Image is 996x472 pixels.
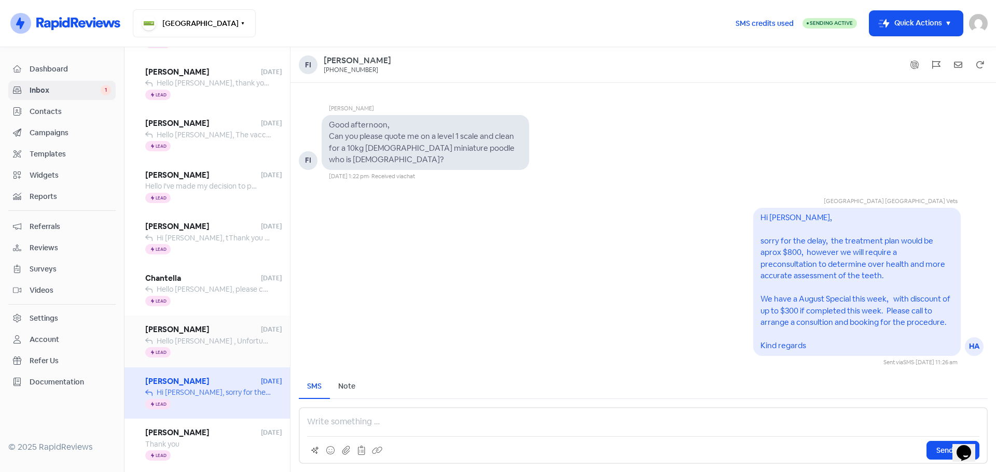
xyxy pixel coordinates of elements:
div: · Received via [369,172,415,181]
button: Send SMS [926,441,979,460]
span: [DATE] [261,377,282,386]
a: Videos [8,281,116,300]
div: [GEOGRAPHIC_DATA] [GEOGRAPHIC_DATA] Vets [783,197,958,208]
a: Inbox 1 [8,81,116,100]
span: 1 [101,85,111,95]
a: Sending Active [803,17,857,30]
span: Reports [30,191,111,202]
span: chat [404,173,415,180]
span: Documentation [30,377,111,388]
span: SMS credits used [736,18,794,29]
span: [PERSON_NAME] [145,324,261,336]
button: Flag conversation [929,57,944,73]
button: Mark as open [972,57,988,73]
span: Campaigns [30,127,111,138]
span: Sending Active [810,20,853,26]
span: [DATE] [261,274,282,283]
span: Chantella [145,273,261,284]
span: Lead [156,247,167,251]
button: [GEOGRAPHIC_DATA] [133,9,256,37]
span: Dashboard [30,64,111,75]
span: [PERSON_NAME] [145,427,261,439]
span: Contacts [30,106,111,117]
span: Refer Us [30,355,111,366]
span: Hello I've made my decision to put my scampy to sleep I would like U guys please talk to me about... [145,181,764,191]
span: Lead [156,402,167,406]
span: Hello [PERSON_NAME] , Unfortunately we do not practice this method. However if you are interested... [157,336,989,346]
span: Lead [156,350,167,354]
a: SMS credits used [727,17,803,28]
span: Reviews [30,242,111,253]
span: [DATE] [261,325,282,334]
span: Send SMS [936,445,970,456]
a: Campaigns [8,123,116,142]
a: Refer Us [8,351,116,370]
span: Surveys [30,264,111,275]
a: Contacts [8,102,116,121]
span: Lead [156,299,167,303]
a: Referrals [8,217,116,236]
span: [PERSON_NAME] [145,66,261,78]
div: Note [338,381,355,392]
span: Thank you [145,439,179,449]
span: [PERSON_NAME] [145,221,261,233]
span: Inbox [30,85,101,96]
a: Surveys [8,260,116,279]
div: SMS [307,381,322,392]
a: [PERSON_NAME] [324,55,391,66]
span: Sent via · [883,359,916,366]
span: Templates [30,149,111,160]
a: Dashboard [8,60,116,79]
span: Hello [PERSON_NAME], please call us on [PHONE_NUMBER] to discuss and book in your Puppy. Vaccinat... [157,284,862,294]
div: HA [965,337,984,356]
button: Mark as unread [950,57,966,73]
div: [PERSON_NAME] [329,104,529,115]
div: [PHONE_NUMBER] [324,66,378,75]
span: Lead [156,196,167,200]
span: [PERSON_NAME] [145,376,261,388]
a: Documentation [8,373,116,392]
span: Referrals [30,221,111,232]
span: [DATE] [261,119,282,128]
div: Fi [299,55,317,74]
span: Hello [PERSON_NAME], The vaccination we have recorded is back from 2015, therefore the vaccinatio... [157,130,578,139]
span: [PERSON_NAME] [145,118,261,130]
a: Templates [8,145,116,164]
pre: Good afternoon, Can you please quote me on a level 1 scale and clean for a 10kg [DEMOGRAPHIC_DATA... [329,120,516,165]
span: SMS [903,359,914,366]
div: [DATE] 11:26 am [916,358,958,367]
span: Lead [156,144,167,148]
button: Show system messages [907,57,922,73]
a: Settings [8,309,116,328]
a: Reports [8,187,116,206]
span: Videos [30,285,111,296]
div: FI [299,151,317,170]
a: Widgets [8,166,116,185]
button: Quick Actions [869,11,963,36]
span: [DATE] [261,170,282,180]
pre: Hi [PERSON_NAME], sorry for the delay, the treatment plan would be aprox $800, however we will re... [760,212,952,351]
a: Account [8,330,116,349]
iframe: chat widget [952,431,986,462]
span: Lead [156,453,167,457]
div: [DATE] 1:22 pm [329,172,369,181]
span: [PERSON_NAME] [145,169,261,181]
span: Lead [156,93,167,97]
span: [DATE] [261,222,282,231]
div: Account [30,334,59,345]
a: Reviews [8,238,116,258]
img: User [969,14,988,33]
span: [DATE] [261,428,282,437]
span: [DATE] [261,67,282,77]
span: Widgets [30,170,111,181]
div: Settings [30,313,58,324]
div: © 2025 RapidReviews [8,441,116,453]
